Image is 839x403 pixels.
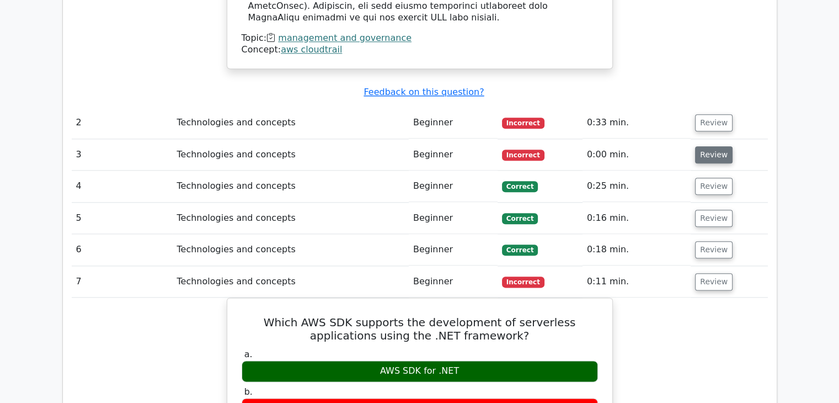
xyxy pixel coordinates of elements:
[281,44,342,55] a: aws cloudtrail
[409,266,498,298] td: Beginner
[409,107,498,139] td: Beginner
[172,107,408,139] td: Technologies and concepts
[72,139,173,171] td: 3
[72,171,173,202] td: 4
[72,203,173,234] td: 5
[172,139,408,171] td: Technologies and concepts
[72,234,173,266] td: 6
[241,316,599,342] h5: Which AWS SDK supports the development of serverless applications using the .NET framework?
[695,241,733,258] button: Review
[583,107,691,139] td: 0:33 min.
[409,203,498,234] td: Beginner
[502,118,544,129] span: Incorrect
[583,266,691,298] td: 0:11 min.
[583,234,691,266] td: 0:18 min.
[72,266,173,298] td: 7
[172,234,408,266] td: Technologies and concepts
[278,33,412,43] a: management and governance
[72,107,173,139] td: 2
[583,203,691,234] td: 0:16 min.
[583,171,691,202] td: 0:25 min.
[242,44,598,56] div: Concept:
[695,178,733,195] button: Review
[502,245,538,256] span: Correct
[583,139,691,171] td: 0:00 min.
[502,277,544,288] span: Incorrect
[502,213,538,224] span: Correct
[244,349,253,359] span: a.
[172,171,408,202] td: Technologies and concepts
[695,114,733,131] button: Review
[409,171,498,202] td: Beginner
[695,146,733,163] button: Review
[172,203,408,234] td: Technologies and concepts
[409,139,498,171] td: Beginner
[502,150,544,161] span: Incorrect
[172,266,408,298] td: Technologies and concepts
[502,181,538,192] span: Correct
[695,273,733,290] button: Review
[242,360,598,382] div: AWS SDK for .NET
[364,87,484,97] a: Feedback on this question?
[409,234,498,266] td: Beginner
[242,33,598,44] div: Topic:
[695,210,733,227] button: Review
[244,386,253,397] span: b.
